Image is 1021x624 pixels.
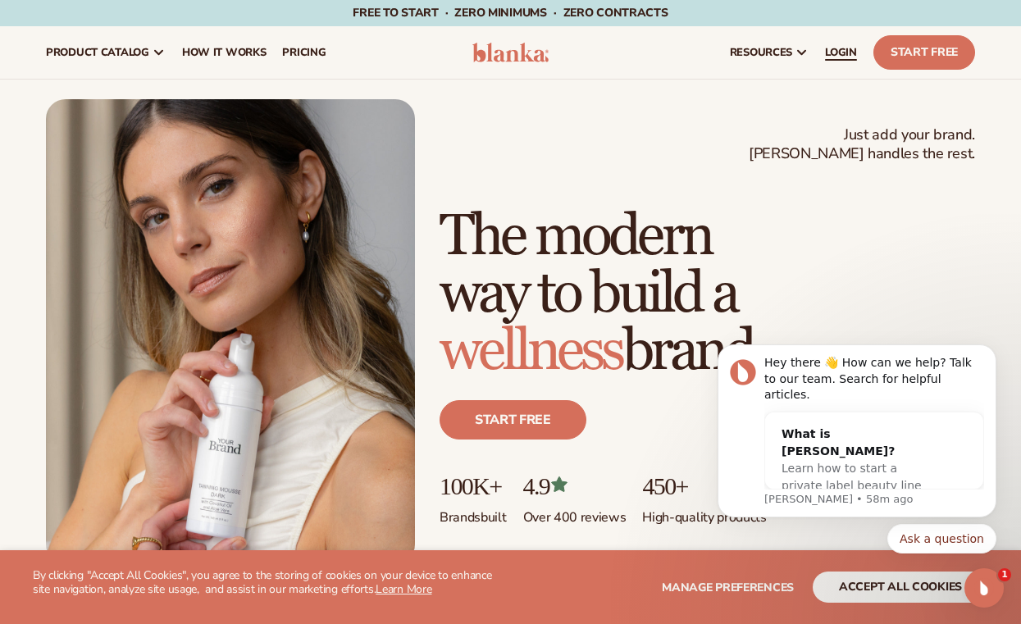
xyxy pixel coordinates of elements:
[440,400,586,440] a: Start free
[472,43,549,62] img: logo
[440,472,507,499] p: 100K+
[749,125,975,164] span: Just add your brand. [PERSON_NAME] handles the rest.
[440,208,975,380] h1: The modern way to build a brand
[817,26,865,79] a: LOGIN
[440,317,622,386] span: wellness
[282,46,326,59] span: pricing
[376,581,431,597] a: Learn More
[662,572,794,603] button: Manage preferences
[440,499,507,526] p: Brands built
[873,35,975,70] a: Start Free
[353,5,668,20] span: Free to start · ZERO minimums · ZERO contracts
[662,580,794,595] span: Manage preferences
[46,99,415,564] img: Female holding tanning mousse.
[182,46,267,59] span: How It Works
[523,472,627,499] p: 4.9
[33,569,511,597] p: By clicking "Accept All Cookies", you agree to the storing of cookies on your device to enhance s...
[722,26,817,79] a: resources
[642,499,766,526] p: High-quality products
[964,568,1004,608] iframe: Intercom live chat
[642,472,766,499] p: 450+
[174,26,275,79] a: How It Works
[813,572,988,603] button: accept all cookies
[46,46,149,59] span: product catalog
[38,26,174,79] a: product catalog
[523,499,627,526] p: Over 400 reviews
[825,46,857,59] span: LOGIN
[998,568,1011,581] span: 1
[693,307,1021,580] iframe: Intercom notifications message
[274,26,334,79] a: pricing
[730,46,792,59] span: resources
